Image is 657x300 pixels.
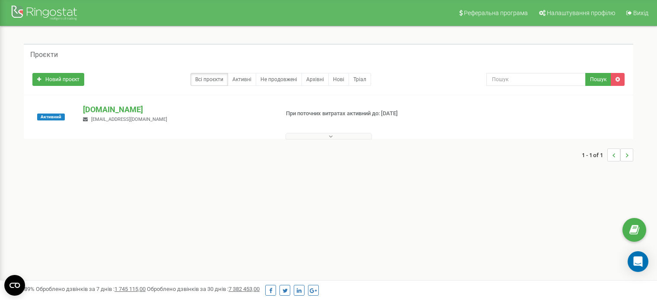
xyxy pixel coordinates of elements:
[486,73,586,86] input: Пошук
[628,251,648,272] div: Open Intercom Messenger
[256,73,302,86] a: Не продовжені
[4,275,25,296] button: Open CMP widget
[229,286,260,292] u: 7 382 453,00
[91,117,167,122] span: [EMAIL_ADDRESS][DOMAIN_NAME]
[114,286,146,292] u: 1 745 115,00
[328,73,349,86] a: Нові
[83,104,272,115] p: [DOMAIN_NAME]
[302,73,329,86] a: Архівні
[36,286,146,292] span: Оброблено дзвінків за 7 днів :
[37,114,65,120] span: Активний
[464,9,528,16] span: Реферальна програма
[32,73,84,86] a: Новий проєкт
[582,140,633,170] nav: ...
[190,73,228,86] a: Всі проєкти
[582,148,607,161] span: 1 - 1 of 1
[286,110,424,118] p: При поточних витратах активний до: [DATE]
[147,286,260,292] span: Оброблено дзвінків за 30 днів :
[30,51,58,59] h5: Проєкти
[585,73,611,86] button: Пошук
[228,73,256,86] a: Активні
[349,73,371,86] a: Тріал
[633,9,648,16] span: Вихід
[547,9,615,16] span: Налаштування профілю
